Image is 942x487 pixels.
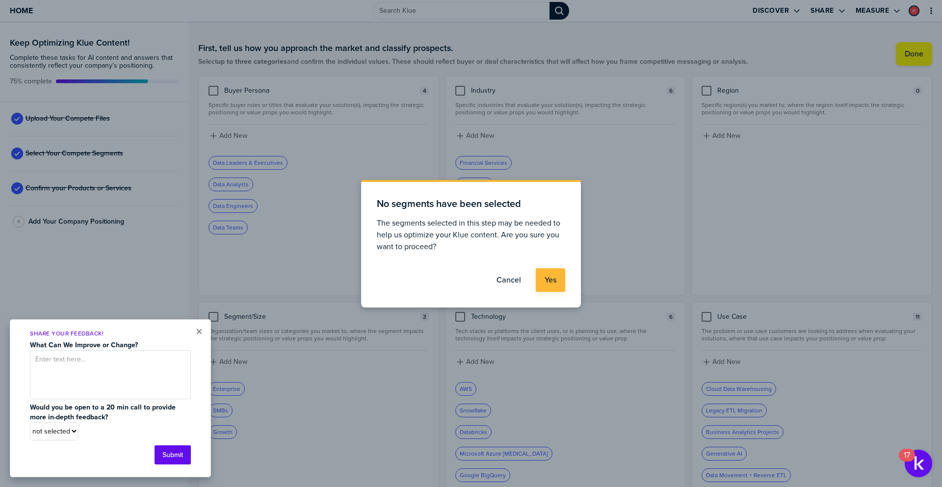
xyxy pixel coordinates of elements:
strong: What Can We Improve or Change? [30,340,138,350]
button: Cancel [488,268,530,292]
button: Open Resource Center, 17 new notifications [905,450,932,477]
span: The segments selected in this step may be needed to help us optimize your Klue content. Are you s... [377,217,565,253]
p: Share Your Feedback! [30,330,191,338]
button: Submit [155,445,191,464]
strong: Would you be open to a 20 min call to provide more in-depth feedback? [30,402,178,422]
label: Yes [545,275,556,285]
div: 17 [904,455,910,468]
label: Cancel [497,275,521,285]
button: Yes [536,268,565,292]
h1: No segments have been selected [377,198,521,209]
button: Close [196,326,203,337]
